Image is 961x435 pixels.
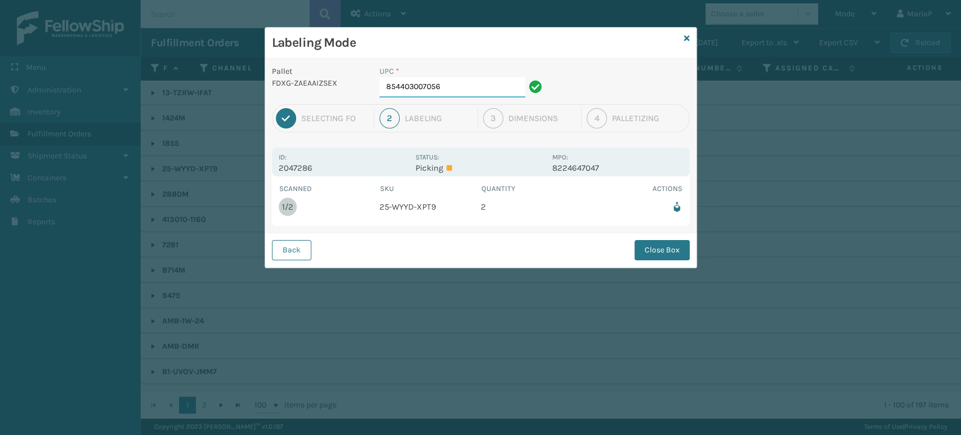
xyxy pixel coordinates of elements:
[272,240,311,260] button: Back
[612,113,685,123] div: Palletizing
[272,34,680,51] h3: Labeling Mode
[279,163,409,173] p: 2047286
[405,113,472,123] div: Labeling
[415,153,439,161] label: Status:
[379,183,481,194] th: SKU
[508,113,576,123] div: Dimensions
[282,202,293,212] div: 1/2
[272,65,366,77] p: Pallet
[582,194,683,219] td: Remove from box
[415,163,546,173] p: Picking
[272,77,366,89] p: FDXG-ZAEAAIZSEX
[301,113,369,123] div: Selecting FO
[379,194,481,219] td: 25-WYYD-XPT9
[552,163,682,173] p: 8224647047
[481,194,582,219] td: 2
[481,183,582,194] th: Quantity
[379,65,399,77] label: UPC
[279,183,380,194] th: Scanned
[582,183,683,194] th: Actions
[379,108,400,128] div: 2
[587,108,607,128] div: 4
[279,153,287,161] label: Id:
[552,153,568,161] label: MPO:
[276,108,296,128] div: 1
[483,108,503,128] div: 3
[634,240,690,260] button: Close Box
